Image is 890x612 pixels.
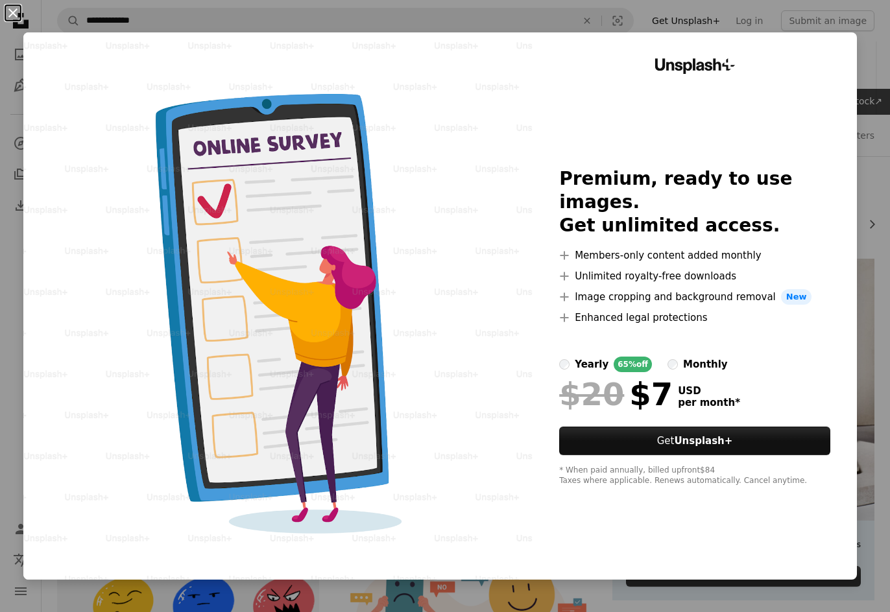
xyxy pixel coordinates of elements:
[559,465,830,486] div: * When paid annually, billed upfront $84 Taxes where applicable. Renews automatically. Cancel any...
[614,357,652,372] div: 65% off
[559,377,673,411] div: $7
[559,167,830,237] h2: Premium, ready to use images. Get unlimited access.
[667,359,678,370] input: monthly
[781,289,812,305] span: New
[559,359,570,370] input: yearly65%off
[559,248,830,263] li: Members-only content added monthly
[683,357,728,372] div: monthly
[559,377,624,411] span: $20
[575,357,608,372] div: yearly
[674,435,732,447] strong: Unsplash+
[559,427,830,455] button: GetUnsplash+
[559,268,830,284] li: Unlimited royalty-free downloads
[559,289,830,305] li: Image cropping and background removal
[678,397,740,408] span: per month *
[678,385,740,397] span: USD
[559,310,830,325] li: Enhanced legal protections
